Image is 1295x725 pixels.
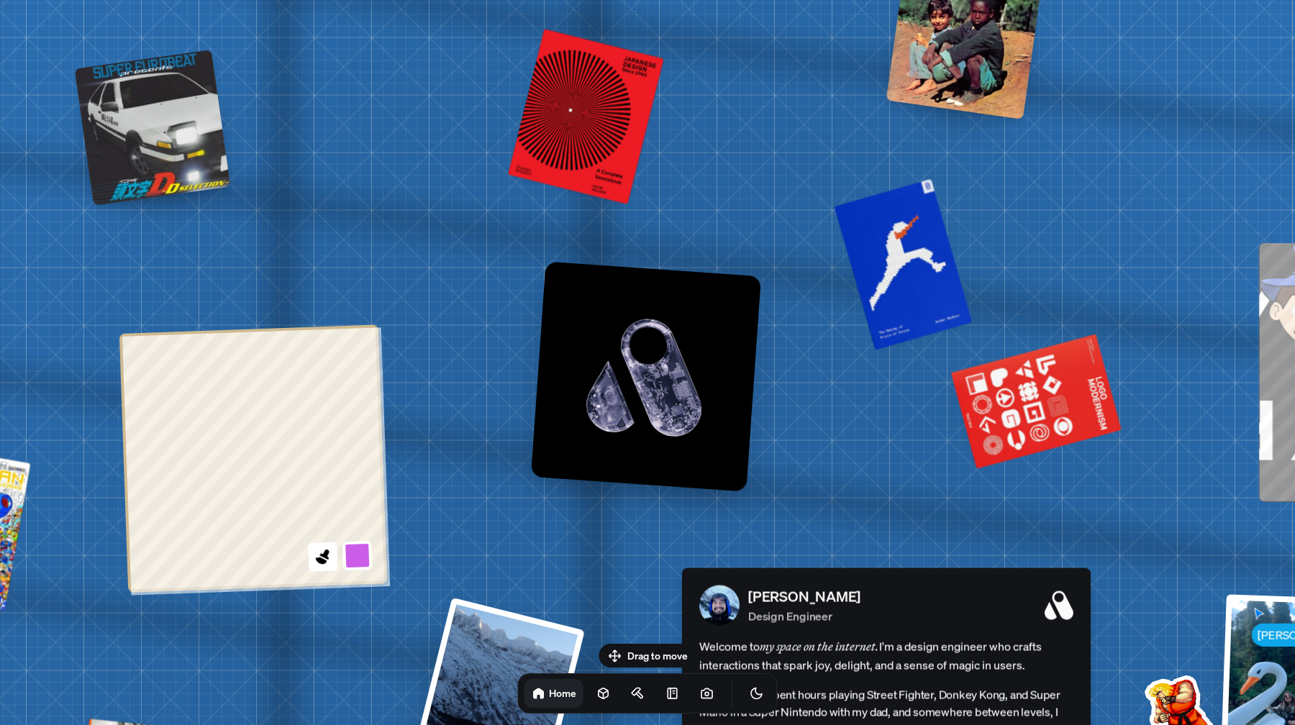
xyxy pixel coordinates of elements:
img: Logo variation 1 [531,261,761,491]
p: Design Engineer [748,608,860,625]
a: Home [524,679,583,708]
img: Profile Picture [699,585,740,626]
button: Toggle Theme [742,679,771,708]
p: [PERSON_NAME] [748,586,860,608]
h1: Home [549,686,576,700]
em: my space on the internet. [760,639,879,654]
span: Welcome to I'm a design engineer who crafts interactions that spark joy, delight, and a sense of ... [699,637,1073,675]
